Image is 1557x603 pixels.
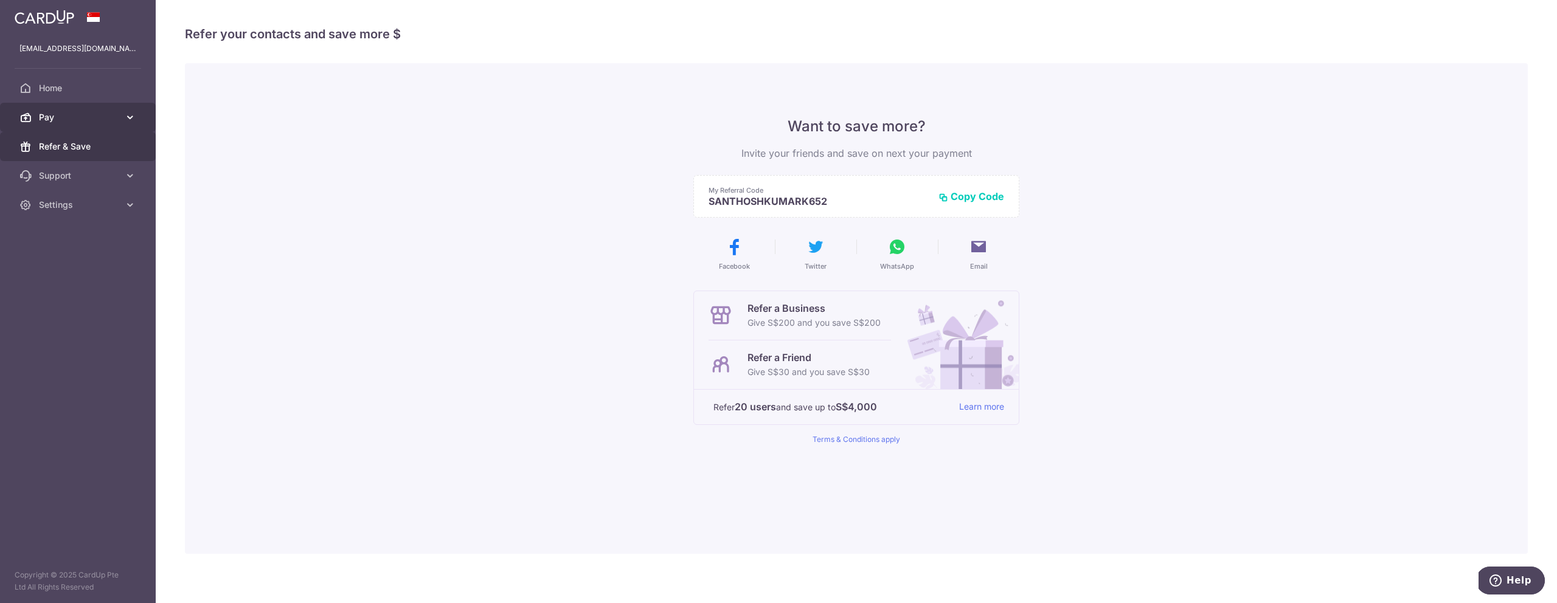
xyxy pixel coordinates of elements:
p: My Referral Code [709,185,929,195]
span: Settings [39,199,119,211]
button: WhatsApp [861,237,933,271]
p: Refer a Business [747,301,881,315]
p: Want to save more? [693,117,1019,136]
span: Facebook [719,261,750,271]
p: Refer a Friend [747,350,870,365]
p: Give S$30 and you save S$30 [747,365,870,379]
span: Email [970,261,988,271]
p: Give S$200 and you save S$200 [747,315,881,330]
p: Invite your friends and save on next your payment [693,146,1019,160]
span: Help [28,9,53,19]
a: Terms & Conditions apply [813,435,900,444]
span: Pay [39,111,119,123]
button: Facebook [698,237,770,271]
span: WhatsApp [880,261,914,271]
strong: S$4,000 [836,399,877,414]
img: Refer [896,291,1019,389]
span: Home [39,82,119,94]
button: Twitter [780,237,851,271]
span: Support [39,170,119,182]
p: [EMAIL_ADDRESS][DOMAIN_NAME] [19,43,136,55]
strong: 20 users [735,399,776,414]
span: Twitter [805,261,827,271]
p: Refer and save up to [713,399,949,415]
h4: Refer your contacts and save more $ [185,24,1528,44]
p: SANTHOSHKUMARK652 [709,195,929,207]
iframe: Opens a widget where you can find more information [1479,567,1545,597]
button: Copy Code [938,190,1004,202]
button: Email [943,237,1014,271]
img: CardUp [15,10,74,24]
span: Refer & Save [39,140,119,153]
a: Learn more [959,399,1004,415]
